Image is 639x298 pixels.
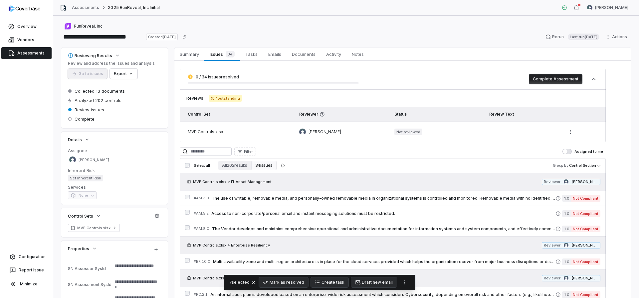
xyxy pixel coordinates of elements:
[251,161,277,170] button: 34 issues
[68,224,120,232] a: MVP Controls.xlsx
[193,275,277,281] span: MVP Controls.xlsx > Regulatory & Compliance
[68,52,112,58] div: Reviewing Results
[188,129,289,135] div: MVP Controls.xlsx
[185,163,190,168] input: Select all
[3,277,50,291] button: Minimize
[562,195,571,202] span: 1.0
[562,226,571,232] span: 1.0
[266,50,284,58] span: Emails
[110,69,137,79] button: Export
[289,50,318,58] span: Documents
[209,95,242,102] span: 1 outstanding
[259,277,308,287] button: Mark as resolved
[75,107,104,113] span: Review issues
[587,5,592,10] img: Samuel Folarin avatar
[489,129,555,135] div: -
[243,50,260,58] span: Tasks
[108,5,160,10] span: 2025 RunReveal, Inc Initial
[194,254,600,269] a: #ER.10.0Multi-availability zone and multi-region architecture is in place for the cloud services ...
[311,277,348,287] button: Create task
[529,74,582,84] button: Complete Assessment
[194,221,600,236] a: #AM.8.0The Vendor develops and maintains comprehensive operational and administrative documentati...
[178,31,190,43] button: Copy link
[309,129,341,135] span: [PERSON_NAME]
[72,5,99,10] a: Assessments
[571,195,600,202] span: Not Compliant
[394,129,422,135] span: Not reviewed
[69,156,76,163] img: Samuel Folarin avatar
[63,20,105,32] button: https://runreveal.com/RunReveal, Inc
[194,196,209,201] span: # AM.3.0
[74,24,103,29] span: RunReveal, Inc
[572,276,598,281] span: [PERSON_NAME]
[212,226,555,232] span: The Vendor develops and maintains comprehensive operational and administrative documentation for ...
[79,157,109,162] span: [PERSON_NAME]
[68,282,112,287] div: SN Assessment SysId
[299,129,306,135] img: Tomo Majima avatar
[544,243,560,248] span: Reviewer
[75,116,95,122] span: Complete
[68,213,93,219] span: Control Sets
[323,50,344,58] span: Activity
[68,266,112,271] div: SN Assessor SysId
[68,148,161,153] dt: Assignee
[213,259,555,264] span: Multi-availability zone and multi-region architecture is in place for the cloud services provided...
[66,210,103,222] button: Control Sets
[66,134,92,146] button: Details
[196,74,239,79] span: 0 / 34 issues resolved
[562,210,571,217] span: 1.0
[562,149,603,154] label: Assigned to me
[194,259,210,264] span: # ER.10.0
[177,50,202,58] span: Summary
[194,292,208,297] span: # RC.2.1
[1,21,52,33] a: Overview
[68,184,161,190] dt: Services
[9,5,40,12] img: logo-D7KZi-bG.svg
[564,243,568,248] img: Tomo Majima avatar
[194,191,600,206] a: #AM.3.0The use of writable, removable media, and personally-owned removable media in organization...
[568,34,599,40] span: Last run [DATE]
[207,50,237,59] span: Issues
[68,167,161,173] dt: Inherent Risk
[1,47,52,59] a: Assessments
[564,276,568,280] img: Tomo Majima avatar
[68,246,89,251] span: Properties
[68,175,103,181] span: Set Inherent Risk
[3,251,50,263] a: Configuration
[562,258,571,265] span: 1.0
[75,88,125,94] span: Collected 13 documents
[146,34,177,40] span: Created [DATE]
[212,196,555,201] span: The use of writable, removable media, and personally-owned removable media in organizational syst...
[571,210,600,217] span: Not Compliant
[211,211,555,216] span: Access to non-corporate/personal email and instant messaging solutions must be restricted.
[349,50,366,58] span: Notes
[394,112,407,117] span: Status
[244,149,253,154] span: Filter
[194,226,209,231] span: # AM.8.0
[571,226,600,232] span: Not Compliant
[572,243,598,248] span: [PERSON_NAME]
[595,5,628,10] span: [PERSON_NAME]
[562,291,571,298] span: 1.0
[68,61,155,66] p: Review and address the issues and analysis
[571,258,600,265] span: Not Compliant
[194,163,210,168] span: Select all
[226,51,235,57] span: 34
[541,32,603,42] button: RerunLast run[DATE]
[193,179,272,184] span: MVP Controls.xlsx > IT Asset Management
[399,277,410,287] button: More actions
[544,179,560,184] span: Reviewer
[218,161,251,170] button: All 202 results
[3,264,50,276] button: Report Issue
[562,149,572,154] button: Assigned to me
[571,291,600,298] span: Not Compliant
[194,206,600,221] a: #AM.5.2Access to non-corporate/personal email and instant messaging solutions must be restricted....
[583,3,632,13] button: Samuel Folarin avatar[PERSON_NAME]
[75,97,121,103] span: Analyzed 202 controls
[572,179,598,184] span: [PERSON_NAME]
[234,148,256,155] button: Filter
[1,34,52,46] a: Vendors
[603,32,631,42] button: Actions
[299,112,384,117] span: Reviewer
[186,96,203,101] span: Reviews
